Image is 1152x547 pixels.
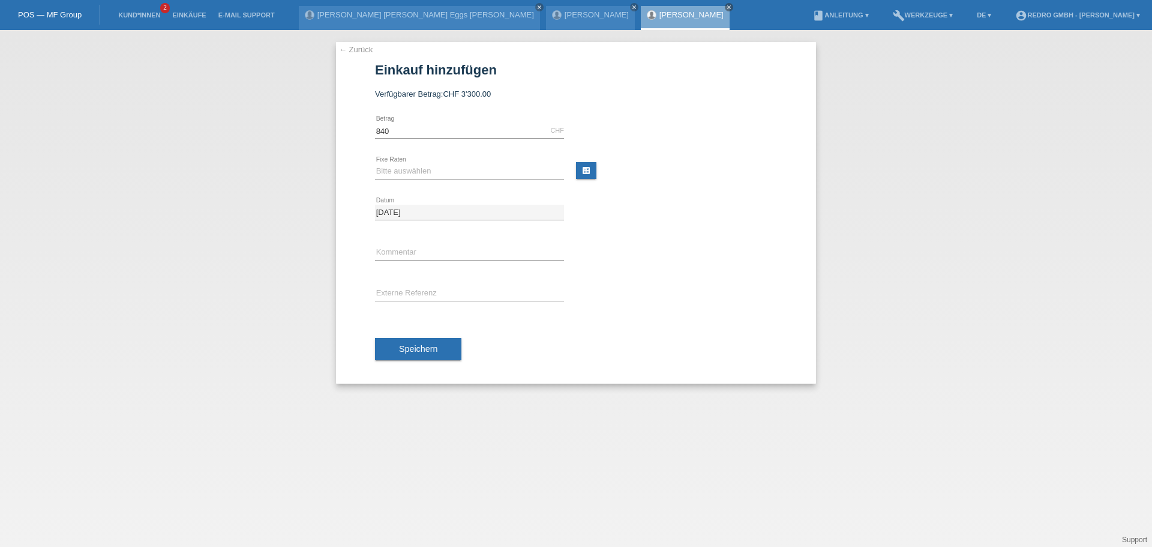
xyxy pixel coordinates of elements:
[18,10,82,19] a: POS — MF Group
[576,162,596,179] a: calculate
[536,4,542,10] i: close
[725,3,733,11] a: close
[375,62,777,77] h1: Einkauf hinzufügen
[212,11,281,19] a: E-Mail Support
[1009,11,1146,19] a: account_circleRedro GmbH - [PERSON_NAME] ▾
[1122,536,1147,544] a: Support
[550,127,564,134] div: CHF
[659,10,724,19] a: [PERSON_NAME]
[630,3,638,11] a: close
[581,166,591,175] i: calculate
[812,10,824,22] i: book
[806,11,874,19] a: bookAnleitung ▾
[339,45,373,54] a: ← Zurück
[399,344,437,354] span: Speichern
[443,89,491,98] span: CHF 3'300.00
[375,338,461,361] button: Speichern
[160,3,170,13] span: 2
[726,4,732,10] i: close
[631,4,637,10] i: close
[893,10,905,22] i: build
[887,11,959,19] a: buildWerkzeuge ▾
[971,11,997,19] a: DE ▾
[317,10,534,19] a: [PERSON_NAME] [PERSON_NAME] Eggs [PERSON_NAME]
[375,89,777,98] div: Verfügbarer Betrag:
[535,3,544,11] a: close
[112,11,166,19] a: Kund*innen
[565,10,629,19] a: [PERSON_NAME]
[166,11,212,19] a: Einkäufe
[1015,10,1027,22] i: account_circle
